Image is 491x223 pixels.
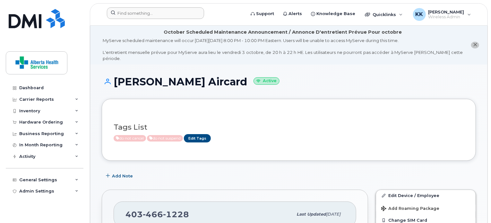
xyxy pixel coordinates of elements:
span: 403 [125,210,189,219]
span: 1228 [163,210,189,219]
span: Add Note [112,173,133,179]
span: [DATE] [326,212,340,217]
span: Active [147,135,183,142]
span: Active [114,135,146,142]
span: Last updated [297,212,326,217]
button: Add Roaming Package [376,202,476,215]
div: MyServe scheduled maintenance will occur [DATE][DATE] 8:00 PM - 10:00 PM Eastern. Users will be u... [103,38,463,61]
div: October Scheduled Maintenance Announcement / Annonce D'entretient Prévue Pour octobre [164,29,402,36]
small: Active [254,77,280,85]
a: Edit Tags [184,134,211,142]
span: Add Roaming Package [381,206,439,212]
h3: Tags List [114,123,464,131]
h1: [PERSON_NAME] Aircard [102,76,476,87]
a: Edit Device / Employee [376,190,476,202]
button: close notification [471,42,479,48]
span: 466 [143,210,163,219]
button: Add Note [102,170,138,182]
